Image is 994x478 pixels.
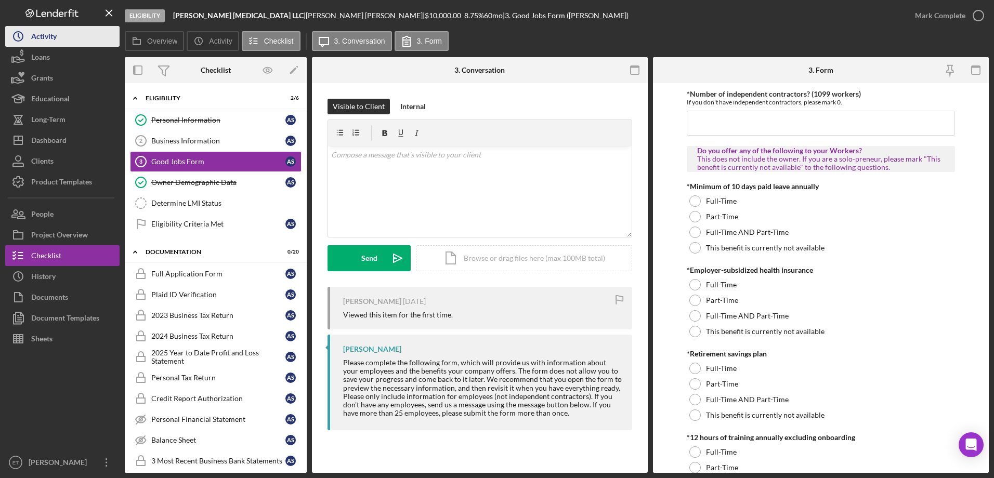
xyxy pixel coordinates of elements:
div: Personal Financial Statement [151,415,285,423]
div: Good Jobs Form [151,157,285,166]
div: Dashboard [31,130,67,153]
b: [PERSON_NAME] [MEDICAL_DATA] LLC [173,11,304,20]
a: Credit Report AuthorizationAS [130,388,302,409]
tspan: 2 [139,138,142,144]
div: | [173,11,306,20]
div: Business Information [151,137,285,145]
label: *Number of independent contractors? (1099 workers) [687,89,861,98]
div: | 3. Good Jobs Form ([PERSON_NAME]) [503,11,629,20]
button: Grants [5,68,120,88]
a: Project Overview [5,224,120,245]
div: Eligibility [125,9,165,22]
div: 2023 Business Tax Return [151,311,285,320]
div: Credit Report Authorization [151,394,285,403]
label: Full-Time AND Part-Time [706,312,789,320]
a: Product Templates [5,171,120,192]
button: Loans [5,47,120,68]
div: 8.75 % [464,11,484,20]
button: Checklist [242,31,300,51]
button: 3. Conversation [312,31,392,51]
div: Visible to Client [333,99,385,114]
div: Document Templates [31,308,99,331]
button: People [5,204,120,224]
a: Balance SheetAS [130,430,302,450]
div: A S [285,352,296,362]
div: A S [285,156,296,167]
div: A S [285,393,296,404]
div: Sheets [31,328,53,352]
div: 0 / 20 [280,249,299,255]
div: A S [285,269,296,279]
label: This benefit is currently not available [706,244,825,252]
button: Dashboard [5,130,120,151]
button: Send [328,245,411,271]
a: Clients [5,151,120,171]
div: Project Overview [31,224,88,248]
button: Activity [187,31,239,51]
div: $10,000.00 [425,11,464,20]
div: History [31,266,56,289]
div: 3. Conversation [454,66,505,74]
button: ET[PERSON_NAME] [5,452,120,473]
div: *Employer-subsidized health insurance [687,266,956,274]
a: Full Application FormAS [130,263,302,284]
div: A S [285,115,296,125]
div: Please complete the following form, which will provide us with information about your employees a... [343,358,622,417]
text: ET [12,460,19,466]
div: 3 Most Recent Business Bank Statements [151,457,285,465]
label: This benefit is currently not available [706,327,825,336]
div: A S [285,136,296,146]
div: A S [285,177,296,188]
div: A S [285,435,296,445]
label: Part-Time [706,463,738,472]
div: Eligibility Criteria Met [151,220,285,228]
div: Eligibility [146,95,273,101]
button: Activity [5,26,120,47]
div: Loans [31,47,50,70]
div: 2024 Business Tax Return [151,332,285,340]
label: Activity [209,37,232,45]
div: Long-Term [31,109,66,132]
tspan: 3 [139,158,142,165]
div: *Minimum of 10 days paid leave annually [687,182,956,191]
label: This benefit is currently not available [706,411,825,419]
a: Determine LMI Status [130,193,302,214]
label: 3. Form [417,37,442,45]
a: Personal InformationAS [130,110,302,130]
div: Plaid ID Verification [151,290,285,299]
div: A S [285,331,296,341]
label: Full-Time [706,281,737,289]
a: 2025 Year to Date Profit and Loss StatementAS [130,347,302,367]
div: [PERSON_NAME] [343,345,401,353]
div: Grants [31,68,53,91]
div: A S [285,373,296,383]
div: 2025 Year to Date Profit and Loss Statement [151,349,285,365]
label: 3. Conversation [334,37,385,45]
time: 2025-08-14 16:57 [403,297,426,306]
a: Personal Tax ReturnAS [130,367,302,388]
div: Documentation [146,249,273,255]
div: [PERSON_NAME] [26,452,94,475]
button: Checklist [5,245,120,266]
div: *12 hours of training annually excluding onboarding [687,433,956,442]
a: 3Good Jobs FormAS [130,151,302,172]
div: If you don't have independent contractors, please mark 0. [687,98,956,106]
div: A S [285,310,296,321]
label: Full-Time AND Part-Time [706,395,789,404]
div: A S [285,414,296,424]
div: Full Application Form [151,270,285,278]
div: Checklist [201,66,231,74]
label: Full-Time [706,448,737,456]
div: [PERSON_NAME] [PERSON_NAME] | [306,11,425,20]
button: Document Templates [5,308,120,328]
div: *Retirement savings plan [687,350,956,358]
div: Mark Complete [915,5,965,26]
button: Educational [5,88,120,109]
a: 3 Most Recent Business Bank StatementsAS [130,450,302,471]
a: Long-Term [5,109,120,130]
